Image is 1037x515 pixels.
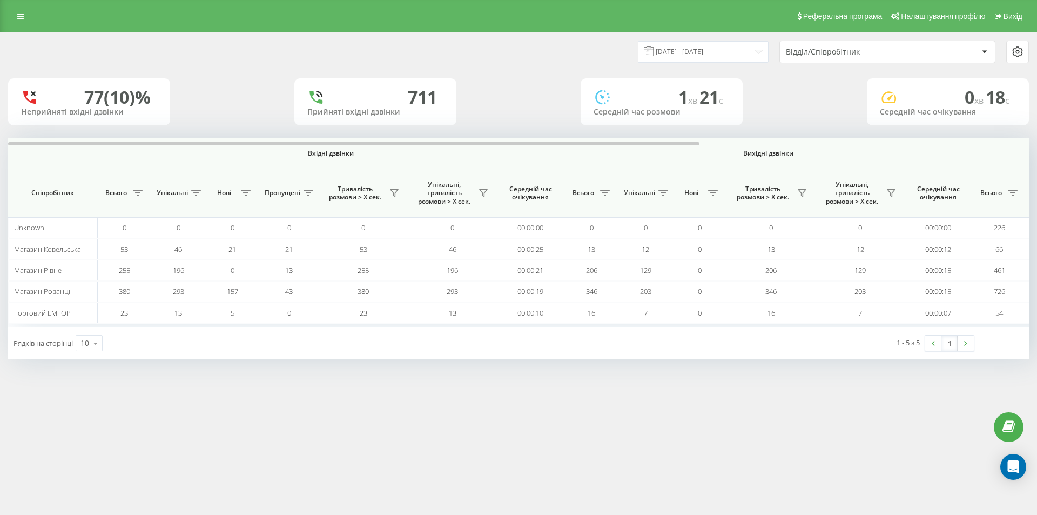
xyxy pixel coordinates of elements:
[14,265,62,275] span: Магазин Рівне
[358,286,369,296] span: 380
[586,286,597,296] span: 346
[640,286,651,296] span: 203
[17,189,87,197] span: Співробітник
[449,308,456,318] span: 13
[125,149,536,158] span: Вхідні дзвінки
[642,244,649,254] span: 12
[360,244,367,254] span: 53
[624,189,655,197] span: Унікальні
[767,308,775,318] span: 16
[994,223,1005,232] span: 226
[231,308,234,318] span: 5
[14,308,71,318] span: Торговий EMTOP
[14,338,73,348] span: Рядків на сторінці
[880,108,1016,117] div: Середній час очікування
[497,217,564,238] td: 00:00:00
[287,308,291,318] span: 0
[119,286,130,296] span: 380
[644,308,648,318] span: 7
[678,189,705,197] span: Нові
[14,244,81,254] span: Магазин Ковельська
[965,85,986,109] span: 0
[767,244,775,254] span: 13
[594,108,730,117] div: Середній час розмови
[231,265,234,275] span: 0
[678,85,699,109] span: 1
[227,286,238,296] span: 157
[854,265,866,275] span: 129
[447,286,458,296] span: 293
[285,286,293,296] span: 43
[588,308,595,318] span: 16
[905,238,972,259] td: 00:00:12
[974,95,986,106] span: хв
[699,85,723,109] span: 21
[986,85,1009,109] span: 18
[857,244,864,254] span: 12
[803,12,883,21] span: Реферальна програма
[698,308,702,318] span: 0
[449,244,456,254] span: 46
[905,260,972,281] td: 00:00:15
[157,189,188,197] span: Унікальні
[698,223,702,232] span: 0
[287,223,291,232] span: 0
[732,185,794,202] span: Тривалість розмови > Х сек.
[123,223,126,232] span: 0
[1000,454,1026,480] div: Open Intercom Messenger
[905,302,972,323] td: 00:00:07
[858,308,862,318] span: 7
[228,244,236,254] span: 21
[765,265,777,275] span: 206
[285,244,293,254] span: 21
[995,244,1003,254] span: 66
[913,185,964,202] span: Середній час очікування
[80,338,89,349] div: 10
[901,12,985,21] span: Налаштування профілю
[698,244,702,254] span: 0
[995,308,1003,318] span: 54
[120,244,128,254] span: 53
[590,223,594,232] span: 0
[120,308,128,318] span: 23
[211,189,238,197] span: Нові
[978,189,1005,197] span: Всього
[21,108,157,117] div: Неприйняті вхідні дзвінки
[173,265,184,275] span: 196
[361,223,365,232] span: 0
[14,286,70,296] span: Магазин Рованці
[590,149,947,158] span: Вихідні дзвінки
[408,87,437,108] div: 711
[447,265,458,275] span: 196
[177,223,180,232] span: 0
[588,244,595,254] span: 13
[324,185,386,202] span: Тривалість розмови > Х сек.
[497,281,564,302] td: 00:00:19
[358,265,369,275] span: 255
[265,189,300,197] span: Пропущені
[905,217,972,238] td: 00:00:00
[413,180,475,206] span: Унікальні, тривалість розмови > Х сек.
[231,223,234,232] span: 0
[994,286,1005,296] span: 726
[497,302,564,323] td: 00:00:10
[698,265,702,275] span: 0
[570,189,597,197] span: Всього
[719,95,723,106] span: c
[941,336,958,351] a: 1
[174,308,182,318] span: 13
[497,260,564,281] td: 00:00:21
[688,95,699,106] span: хв
[994,265,1005,275] span: 461
[858,223,862,232] span: 0
[897,337,920,348] div: 1 - 5 з 5
[1005,95,1009,106] span: c
[360,308,367,318] span: 23
[1004,12,1022,21] span: Вихід
[285,265,293,275] span: 13
[821,180,883,206] span: Унікальні, тривалість розмови > Х сек.
[497,238,564,259] td: 00:00:25
[119,265,130,275] span: 255
[644,223,648,232] span: 0
[586,265,597,275] span: 206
